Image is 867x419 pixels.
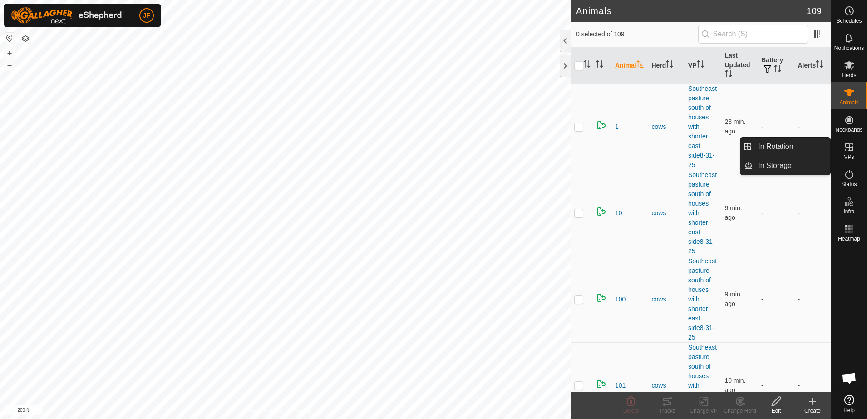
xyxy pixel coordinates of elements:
[576,30,698,39] span: 0 selected of 109
[725,204,742,221] span: Aug 31, 2025, 7:21 PM
[740,157,830,175] li: In Storage
[725,71,732,79] p-sorticon: Activate to sort
[816,62,823,69] p-sorticon: Activate to sort
[807,4,822,18] span: 109
[843,408,855,413] span: Help
[11,7,124,24] img: Gallagher Logo
[758,160,792,171] span: In Storage
[4,59,15,70] button: –
[596,62,603,69] p-sorticon: Activate to sort
[725,118,746,135] span: Aug 31, 2025, 7:07 PM
[758,141,793,152] span: In Rotation
[685,407,722,415] div: Change VP
[4,33,15,44] button: Reset Map
[838,236,860,242] span: Heatmap
[576,5,807,16] h2: Animals
[774,66,781,74] p-sorticon: Activate to sort
[794,407,831,415] div: Create
[794,47,831,84] th: Alerts
[583,62,591,69] p-sorticon: Activate to sort
[698,25,808,44] input: Search (S)
[794,84,831,170] td: -
[615,208,622,218] span: 10
[758,47,794,84] th: Battery
[4,48,15,59] button: +
[666,62,673,69] p-sorticon: Activate to sort
[615,381,626,390] span: 101
[615,295,626,304] span: 100
[836,365,863,392] a: Open chat
[596,292,607,303] img: returning on
[753,157,830,175] a: In Storage
[596,206,607,217] img: returning on
[722,407,758,415] div: Change Herd
[794,170,831,256] td: -
[842,73,856,78] span: Herds
[831,391,867,417] a: Help
[20,33,31,44] button: Map Layers
[844,154,854,160] span: VPs
[753,138,830,156] a: In Rotation
[758,407,794,415] div: Edit
[143,11,150,20] span: JF
[652,208,681,218] div: cows
[615,122,619,132] span: 1
[725,291,742,307] span: Aug 31, 2025, 7:22 PM
[652,122,681,132] div: cows
[721,47,758,84] th: Last Updated
[596,120,607,131] img: returning on
[685,47,721,84] th: VP
[834,45,864,51] span: Notifications
[649,407,685,415] div: Tracks
[843,209,854,214] span: Infra
[688,85,717,168] a: Southeast pasture south of houses with shorter east side8-31-25
[836,18,862,24] span: Schedules
[758,84,794,170] td: -
[740,138,830,156] li: In Rotation
[841,182,857,187] span: Status
[596,379,607,389] img: returning on
[652,295,681,304] div: cows
[249,407,283,415] a: Privacy Policy
[835,127,862,133] span: Neckbands
[758,256,794,342] td: -
[758,170,794,256] td: -
[839,100,859,105] span: Animals
[725,377,746,394] span: Aug 31, 2025, 7:21 PM
[697,62,704,69] p-sorticon: Activate to sort
[688,171,717,255] a: Southeast pasture south of houses with shorter east side8-31-25
[294,407,321,415] a: Contact Us
[794,256,831,342] td: -
[623,408,639,414] span: Delete
[636,62,644,69] p-sorticon: Activate to sort
[652,381,681,390] div: cows
[611,47,648,84] th: Animal
[688,257,717,341] a: Southeast pasture south of houses with shorter east side8-31-25
[648,47,685,84] th: Herd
